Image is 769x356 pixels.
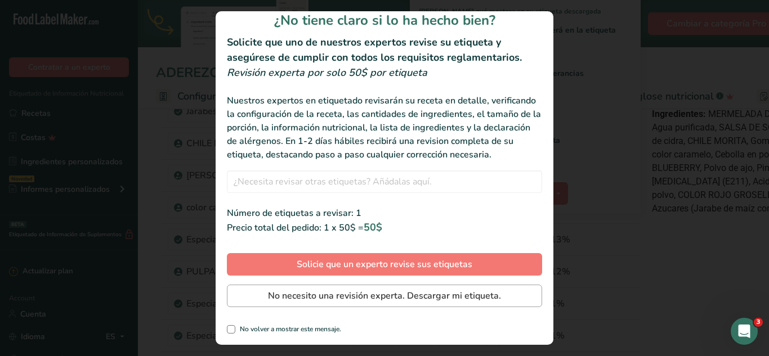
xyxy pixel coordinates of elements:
div: Nuestros expertos en etiquetado revisarán su receta en detalle, verificando la configuración de l... [227,94,542,161]
input: ¿Necesita revisar otras etiquetas? Añádalas aquí. [227,170,542,193]
span: No volver a mostrar este mensaje. [235,325,341,334]
div: Revisión experta por solo 50$ por etiqueta [227,65,542,80]
button: Solicie que un experto revise sus etiquetas [227,253,542,276]
span: 50$ [364,220,382,234]
div: Precio total del pedido: 1 x 50$ = [227,220,542,235]
div: Número de etiquetas a revisar: 1 [227,206,542,220]
span: Solicie que un experto revise sus etiquetas [297,258,472,271]
span: 3 [754,318,763,327]
h2: Solicite que uno de nuestros expertos revise su etiqueta y asegúrese de cumplir con todos los req... [227,35,542,65]
iframe: Intercom live chat [731,318,758,345]
button: No necesito una revisión experta. Descargar mi etiqueta. [227,285,542,307]
span: No necesito una revisión experta. Descargar mi etiqueta. [268,289,501,303]
h1: ¿No tiene claro si lo ha hecho bien? [227,10,542,30]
